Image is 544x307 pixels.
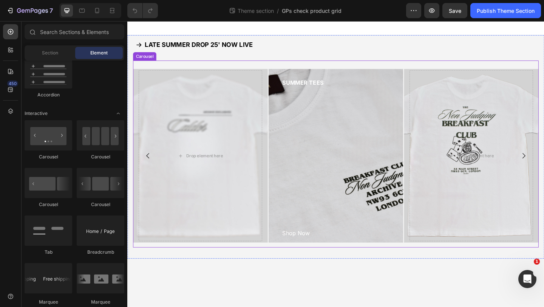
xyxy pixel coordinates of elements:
div: Carousel [77,201,124,208]
span: Theme section [236,7,275,15]
div: Marquee [77,299,124,305]
div: Tab [25,249,72,256]
p: 7 [49,6,53,15]
span: 1 [534,259,540,265]
iframe: Design area [127,21,544,307]
button: Publish Theme Section [470,3,541,18]
div: Undo/Redo [127,3,158,18]
div: Carousel [25,153,72,160]
input: Search Sections & Elements [25,24,124,39]
p: Shop Now [168,226,198,235]
button: 7 [3,3,56,18]
div: Carousel [25,201,72,208]
span: GPs check product grid [282,7,342,15]
div: 450 [7,81,18,87]
div: Accordion [25,91,72,98]
span: Save [449,8,461,14]
button: Carousel Next Arrow [421,136,441,157]
span: Section [42,50,58,56]
iframe: Intercom live chat [518,270,536,288]
p: SUMMER TEES [168,62,213,71]
span: Element [90,50,108,56]
div: Carousel [77,153,124,160]
span: Interactive [25,110,48,117]
div: Drop element here [359,143,399,149]
div: Drop element here [64,143,104,149]
span: / [277,7,279,15]
button: Save [442,3,467,18]
div: Breadcrumb [77,249,124,256]
div: Carousel [8,35,30,42]
div: Publish Theme Section [477,7,535,15]
span: Toggle open [112,107,124,119]
div: Marquee [25,299,72,305]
